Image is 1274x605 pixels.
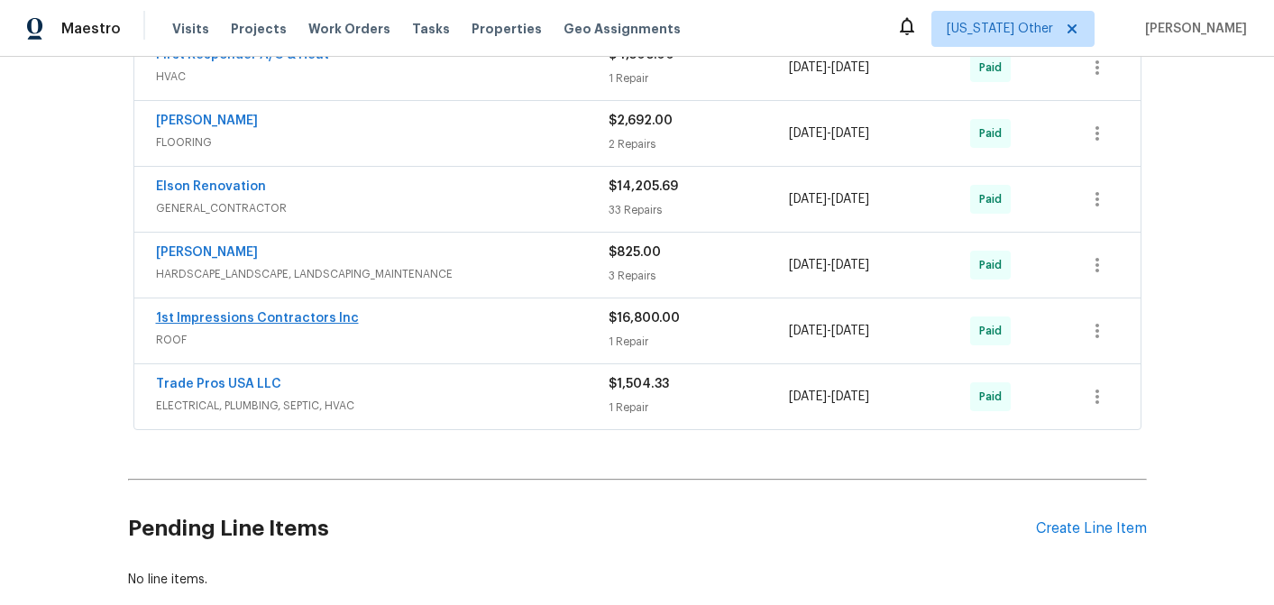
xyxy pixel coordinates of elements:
[831,193,869,206] span: [DATE]
[609,201,790,219] div: 33 Repairs
[979,388,1009,406] span: Paid
[789,59,869,77] span: -
[609,115,673,127] span: $2,692.00
[831,61,869,74] span: [DATE]
[156,265,609,283] span: HARDSCAPE_LANDSCAPE, LANDSCAPING_MAINTENANCE
[231,20,287,38] span: Projects
[609,399,790,417] div: 1 Repair
[609,267,790,285] div: 3 Repairs
[979,59,1009,77] span: Paid
[156,180,266,193] a: Elson Renovation
[789,127,827,140] span: [DATE]
[831,390,869,403] span: [DATE]
[412,23,450,35] span: Tasks
[609,312,680,325] span: $16,800.00
[609,180,678,193] span: $14,205.69
[156,199,609,217] span: GENERAL_CONTRACTOR
[789,124,869,142] span: -
[472,20,542,38] span: Properties
[831,325,869,337] span: [DATE]
[789,61,827,74] span: [DATE]
[789,322,869,340] span: -
[979,190,1009,208] span: Paid
[172,20,209,38] span: Visits
[979,256,1009,274] span: Paid
[789,193,827,206] span: [DATE]
[1138,20,1247,38] span: [PERSON_NAME]
[979,124,1009,142] span: Paid
[156,115,258,127] a: [PERSON_NAME]
[156,312,359,325] a: 1st Impressions Contractors Inc
[947,20,1053,38] span: [US_STATE] Other
[128,487,1036,571] h2: Pending Line Items
[156,378,281,390] a: Trade Pros USA LLC
[156,68,609,86] span: HVAC
[156,246,258,259] a: [PERSON_NAME]
[156,397,609,415] span: ELECTRICAL, PLUMBING, SEPTIC, HVAC
[156,331,609,349] span: ROOF
[789,325,827,337] span: [DATE]
[831,127,869,140] span: [DATE]
[609,135,790,153] div: 2 Repairs
[789,190,869,208] span: -
[979,322,1009,340] span: Paid
[564,20,681,38] span: Geo Assignments
[609,69,790,87] div: 1 Repair
[609,378,669,390] span: $1,504.33
[308,20,390,38] span: Work Orders
[831,259,869,271] span: [DATE]
[789,388,869,406] span: -
[789,390,827,403] span: [DATE]
[1036,520,1147,537] div: Create Line Item
[609,246,661,259] span: $825.00
[128,571,1147,589] div: No line items.
[61,20,121,38] span: Maestro
[789,259,827,271] span: [DATE]
[609,333,790,351] div: 1 Repair
[156,133,609,151] span: FLOORING
[789,256,869,274] span: -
